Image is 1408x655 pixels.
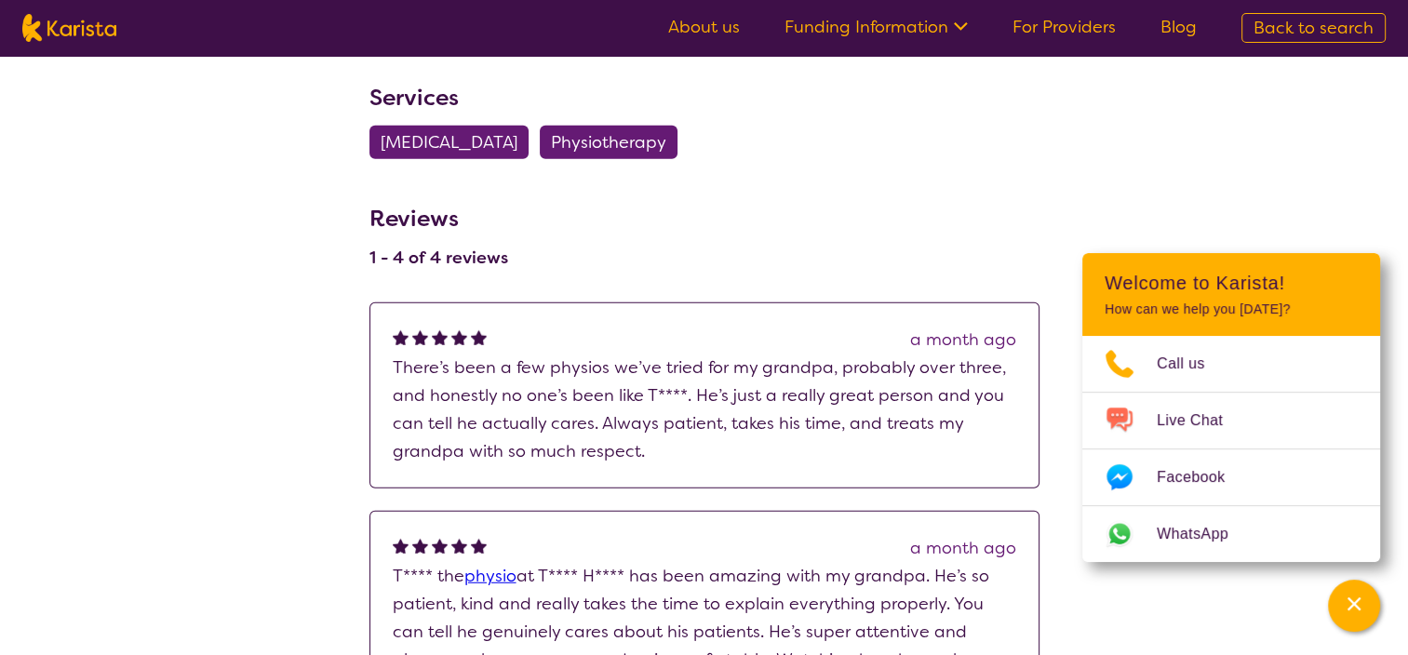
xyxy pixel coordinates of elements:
[1157,350,1227,378] span: Call us
[393,329,409,345] img: fullstar
[432,329,448,345] img: fullstar
[1157,463,1247,491] span: Facebook
[1241,13,1386,43] a: Back to search
[540,131,689,154] a: Physiotherapy
[668,16,740,38] a: About us
[393,354,1016,465] p: There’s been a few physios we’ve tried for my grandpa, probably over three, and honestly no one’s...
[393,538,409,554] img: fullstar
[369,193,508,235] h3: Reviews
[464,565,516,587] a: physio
[1082,506,1380,562] a: Web link opens in a new tab.
[369,131,540,154] a: [MEDICAL_DATA]
[369,81,1039,114] h3: Services
[412,538,428,554] img: fullstar
[1105,301,1358,317] p: How can we help you [DATE]?
[1157,407,1245,434] span: Live Chat
[1254,17,1374,39] span: Back to search
[369,247,508,269] h4: 1 - 4 of 4 reviews
[381,126,517,159] span: [MEDICAL_DATA]
[1012,16,1116,38] a: For Providers
[910,326,1016,354] div: a month ago
[451,329,467,345] img: fullstar
[22,14,116,42] img: Karista logo
[471,538,487,554] img: fullstar
[784,16,968,38] a: Funding Information
[1328,580,1380,632] button: Channel Menu
[1082,253,1380,562] div: Channel Menu
[1105,272,1358,294] h2: Welcome to Karista!
[471,329,487,345] img: fullstar
[910,534,1016,562] div: a month ago
[1160,16,1197,38] a: Blog
[451,538,467,554] img: fullstar
[412,329,428,345] img: fullstar
[551,126,666,159] span: Physiotherapy
[1082,336,1380,562] ul: Choose channel
[1157,520,1251,548] span: WhatsApp
[432,538,448,554] img: fullstar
